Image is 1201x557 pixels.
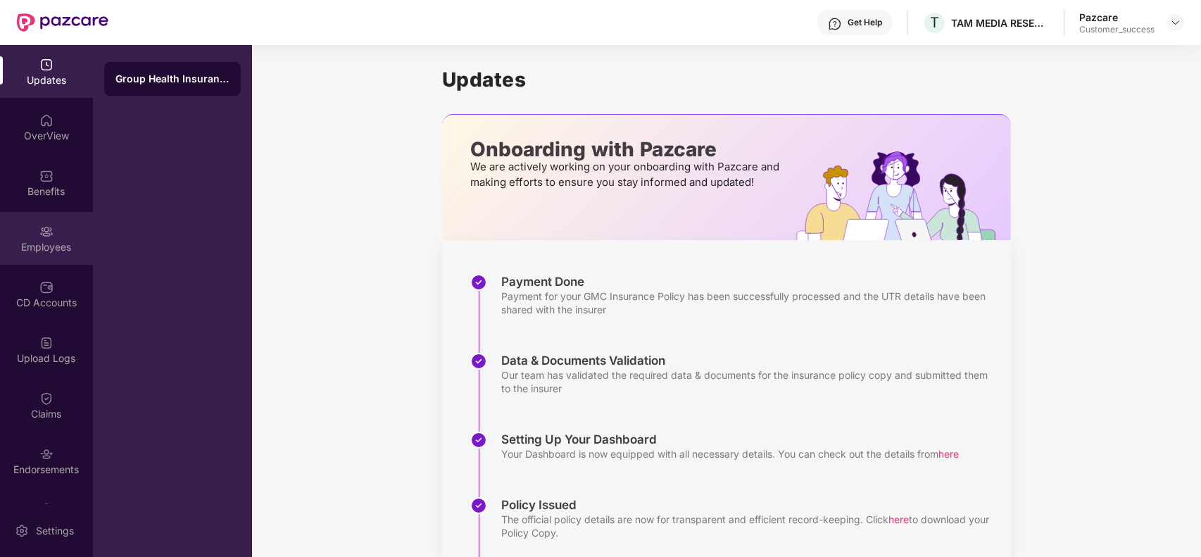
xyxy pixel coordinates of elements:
img: svg+xml;base64,PHN2ZyBpZD0iVXBsb2FkX0xvZ3MiIGRhdGEtbmFtZT0iVXBsb2FkIExvZ3MiIHhtbG5zPSJodHRwOi8vd3... [39,336,54,350]
p: Onboarding with Pazcare [470,143,784,156]
img: svg+xml;base64,PHN2ZyBpZD0iU3RlcC1Eb25lLTMyeDMyIiB4bWxucz0iaHR0cDovL3d3dy53My5vcmcvMjAwMC9zdmciIH... [470,274,487,291]
img: svg+xml;base64,PHN2ZyBpZD0iRHJvcGRvd24tMzJ4MzIiIHhtbG5zPSJodHRwOi8vd3d3LnczLm9yZy8yMDAwL3N2ZyIgd2... [1170,17,1181,28]
div: Policy Issued [501,497,997,513]
img: svg+xml;base64,PHN2ZyBpZD0iQ2xhaW0iIHhtbG5zPSJodHRwOi8vd3d3LnczLm9yZy8yMDAwL3N2ZyIgd2lkdGg9IjIwIi... [39,392,54,406]
div: Pazcare [1079,11,1155,24]
img: New Pazcare Logo [17,13,108,32]
span: here [888,513,909,525]
img: svg+xml;base64,PHN2ZyBpZD0iSGVscC0zMngzMiIgeG1sbnM9Imh0dHA6Ly93d3cudzMub3JnLzIwMDAvc3ZnIiB3aWR0aD... [828,17,842,31]
span: here [938,448,959,460]
img: svg+xml;base64,PHN2ZyBpZD0iU3RlcC1Eb25lLTMyeDMyIiB4bWxucz0iaHR0cDovL3d3dy53My5vcmcvMjAwMC9zdmciIH... [470,432,487,449]
img: hrOnboarding [796,151,1011,240]
img: svg+xml;base64,PHN2ZyBpZD0iSG9tZSIgeG1sbnM9Imh0dHA6Ly93d3cudzMub3JnLzIwMDAvc3ZnIiB3aWR0aD0iMjAiIG... [39,113,54,127]
div: Settings [32,524,78,538]
div: Payment Done [501,274,997,289]
div: Data & Documents Validation [501,353,997,368]
h1: Updates [442,68,1011,92]
img: svg+xml;base64,PHN2ZyBpZD0iVXBkYXRlZCIgeG1sbnM9Imh0dHA6Ly93d3cudzMub3JnLzIwMDAvc3ZnIiB3aWR0aD0iMj... [39,58,54,72]
div: Get Help [848,17,882,28]
img: svg+xml;base64,PHN2ZyBpZD0iU3RlcC1Eb25lLTMyeDMyIiB4bWxucz0iaHR0cDovL3d3dy53My5vcmcvMjAwMC9zdmciIH... [470,353,487,370]
div: Your Dashboard is now equipped with all necessary details. You can check out the details from [501,447,959,461]
div: Group Health Insurance [115,72,229,86]
img: svg+xml;base64,PHN2ZyBpZD0iQ0RfQWNjb3VudHMiIGRhdGEtbmFtZT0iQ0QgQWNjb3VudHMiIHhtbG5zPSJodHRwOi8vd3... [39,280,54,294]
div: Customer_success [1079,24,1155,35]
div: The official policy details are now for transparent and efficient record-keeping. Click to downlo... [501,513,997,539]
div: Setting Up Your Dashboard [501,432,959,447]
img: svg+xml;base64,PHN2ZyBpZD0iRW1wbG95ZWVzIiB4bWxucz0iaHR0cDovL3d3dy53My5vcmcvMjAwMC9zdmciIHdpZHRoPS... [39,225,54,239]
img: svg+xml;base64,PHN2ZyBpZD0iU3RlcC1Eb25lLTMyeDMyIiB4bWxucz0iaHR0cDovL3d3dy53My5vcmcvMjAwMC9zdmciIH... [470,497,487,514]
div: Our team has validated the required data & documents for the insurance policy copy and submitted ... [501,368,997,395]
div: TAM MEDIA RESEARCH PRIVATE LIMITED [951,16,1050,30]
img: svg+xml;base64,PHN2ZyBpZD0iQmVuZWZpdHMiIHhtbG5zPSJodHRwOi8vd3d3LnczLm9yZy8yMDAwL3N2ZyIgd2lkdGg9Ij... [39,169,54,183]
span: T [930,14,939,31]
img: svg+xml;base64,PHN2ZyBpZD0iTXlfT3JkZXJzIiBkYXRhLW5hbWU9Ik15IE9yZGVycyIgeG1sbnM9Imh0dHA6Ly93d3cudz... [39,503,54,517]
p: We are actively working on your onboarding with Pazcare and making efforts to ensure you stay inf... [470,159,784,190]
img: svg+xml;base64,PHN2ZyBpZD0iU2V0dGluZy0yMHgyMCIgeG1sbnM9Imh0dHA6Ly93d3cudzMub3JnLzIwMDAvc3ZnIiB3aW... [15,524,29,538]
div: Payment for your GMC Insurance Policy has been successfully processed and the UTR details have be... [501,289,997,316]
img: svg+xml;base64,PHN2ZyBpZD0iRW5kb3JzZW1lbnRzIiB4bWxucz0iaHR0cDovL3d3dy53My5vcmcvMjAwMC9zdmciIHdpZH... [39,447,54,461]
